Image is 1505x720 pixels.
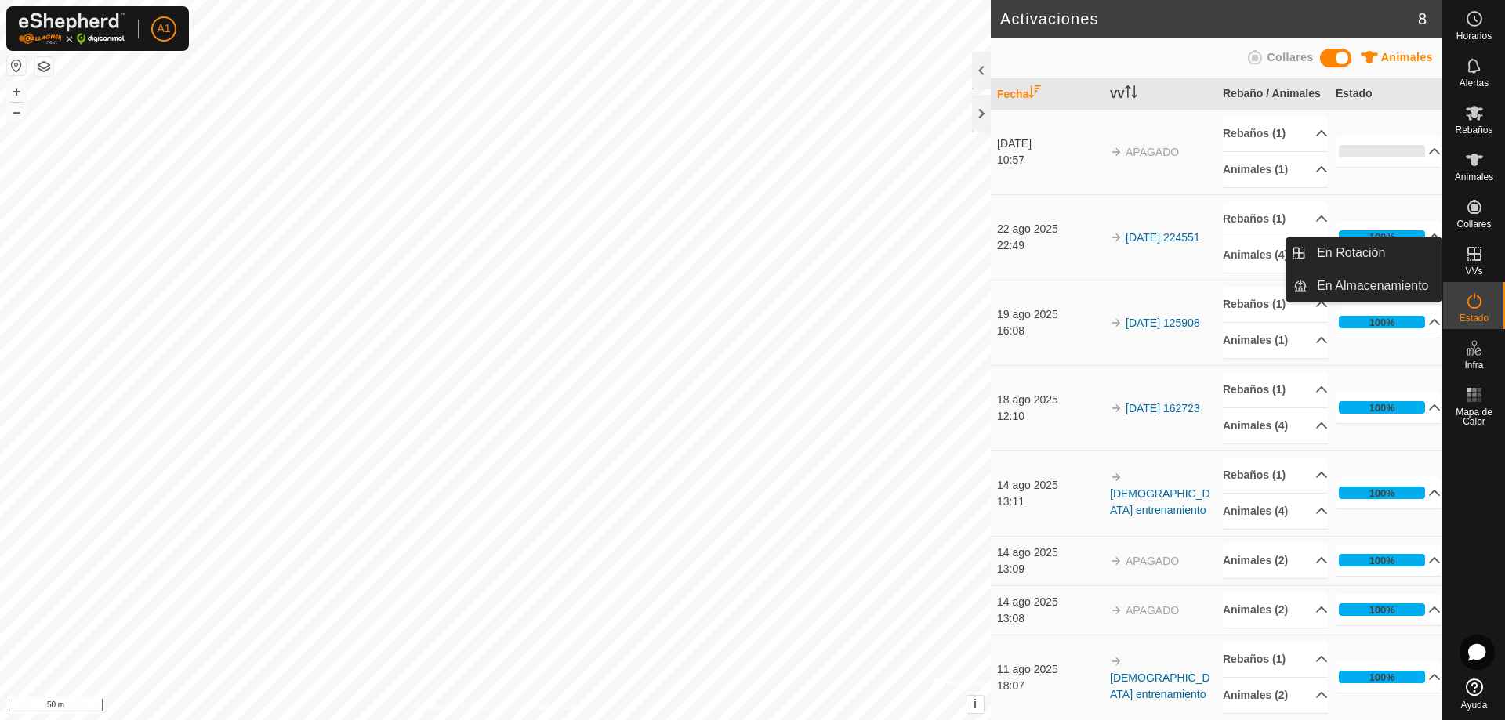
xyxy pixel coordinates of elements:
div: 100% [1369,486,1395,501]
img: arrow [1110,317,1122,329]
p-accordion-header: 100% [1336,221,1441,252]
a: [DEMOGRAPHIC_DATA] entrenamiento [1110,671,1210,700]
span: En Almacenamiento [1317,277,1428,295]
span: Collares [1267,51,1313,63]
span: Estado [1460,313,1489,323]
span: Collares [1456,219,1491,229]
button: Restablecer Mapa [7,56,26,75]
span: VVs [1465,266,1482,276]
span: Alertas [1460,78,1489,88]
span: APAGADO [1126,555,1179,567]
span: Ayuda [1461,700,1488,710]
th: Rebaño / Animales [1217,79,1329,110]
p-accordion-header: Animales (4) [1223,408,1328,443]
div: 14 ago 2025 [997,477,1102,494]
th: VV [1104,79,1217,110]
th: Estado [1329,79,1442,110]
a: [DATE] 162723 [1126,402,1200,414]
p-accordion-header: 100% [1336,661,1441,693]
a: Contáctenos [524,700,576,714]
span: Animales [1455,172,1493,182]
div: 16:08 [997,323,1102,339]
p-accordion-header: Rebaños (1) [1223,458,1328,493]
div: 100% [1369,400,1395,415]
span: Infra [1464,360,1483,370]
th: Fecha [991,79,1104,110]
div: 14 ago 2025 [997,594,1102,610]
p-accordion-header: 100% [1336,594,1441,625]
button: Capas del Mapa [34,57,53,76]
a: Política de Privacidad [415,700,505,714]
div: 11 ago 2025 [997,661,1102,678]
p-accordion-header: Rebaños (1) [1223,642,1328,677]
div: 13:11 [997,494,1102,510]
li: En Rotación [1286,237,1442,269]
p-accordion-header: 0% [1336,136,1441,167]
div: 10:57 [997,152,1102,168]
span: i [974,697,977,711]
p-sorticon: Activar para ordenar [1028,88,1041,100]
div: 12:10 [997,408,1102,425]
div: 100% [1339,671,1425,683]
span: A1 [157,20,170,37]
p-accordion-header: Rebaños (1) [1223,287,1328,322]
div: 100% [1339,554,1425,566]
button: – [7,103,26,121]
button: i [966,696,984,713]
div: 100% [1369,315,1395,330]
p-accordion-header: Rebaños (1) [1223,116,1328,151]
span: Mapa de Calor [1447,407,1501,426]
p-accordion-header: Rebaños (1) [1223,372,1328,407]
div: 100% [1369,553,1395,568]
span: 8 [1418,7,1427,31]
div: 100% [1339,603,1425,616]
div: 100% [1339,401,1425,414]
div: 100% [1369,602,1395,617]
div: 100% [1339,230,1425,243]
p-accordion-header: Animales (4) [1223,237,1328,273]
div: 100% [1339,316,1425,328]
div: 13:08 [997,610,1102,627]
p-accordion-header: Animales (4) [1223,494,1328,529]
div: 18 ago 2025 [997,392,1102,408]
span: En Rotación [1317,244,1385,262]
div: 14 ago 2025 [997,545,1102,561]
a: Ayuda [1443,672,1505,716]
div: 100% [1339,487,1425,499]
div: 0% [1339,145,1425,157]
h2: Activaciones [1000,9,1418,28]
p-accordion-header: Animales (2) [1223,592,1328,628]
p-accordion-header: Rebaños (1) [1223,201,1328,237]
span: APAGADO [1126,604,1179,617]
img: arrow [1110,402,1122,414]
button: + [7,82,26,101]
img: arrow [1110,655,1122,668]
div: 13:09 [997,561,1102,577]
div: [DATE] [997,136,1102,152]
p-accordion-header: 100% [1336,392,1441,423]
span: APAGADO [1126,146,1179,158]
span: Animales [1381,51,1433,63]
span: Rebaños [1455,125,1492,135]
div: 100% [1369,670,1395,685]
img: arrow [1110,231,1122,244]
p-accordion-header: Animales (1) [1223,152,1328,187]
a: [DEMOGRAPHIC_DATA] entrenamiento [1110,487,1210,516]
img: Logo Gallagher [19,13,125,45]
img: arrow [1110,555,1122,567]
a: [DATE] 224551 [1126,231,1200,244]
div: 19 ago 2025 [997,306,1102,323]
p-accordion-header: 100% [1336,306,1441,338]
p-accordion-header: 100% [1336,545,1441,576]
p-accordion-header: Animales (1) [1223,323,1328,358]
div: 18:07 [997,678,1102,694]
img: arrow [1110,604,1122,617]
p-accordion-header: Animales (2) [1223,543,1328,578]
a: En Almacenamiento [1307,270,1442,302]
p-accordion-header: Animales (2) [1223,678,1328,713]
p-accordion-header: 100% [1336,477,1441,508]
p-sorticon: Activar para ordenar [1125,88,1137,100]
img: arrow [1110,146,1122,158]
a: En Rotación [1307,237,1442,269]
span: Horarios [1456,31,1492,41]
